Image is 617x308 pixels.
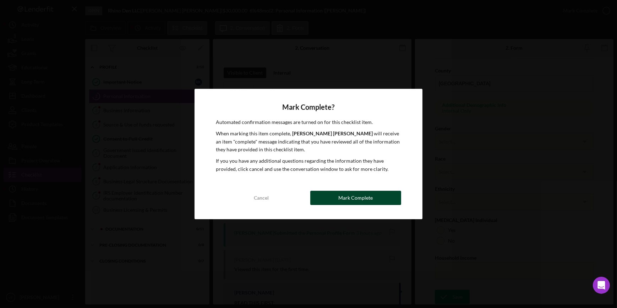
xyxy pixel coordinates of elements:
p: If you you have any additional questions regarding the information they have provided, click canc... [216,157,401,173]
button: Mark Complete [310,191,401,205]
div: Mark Complete [338,191,373,205]
p: When marking this item complete, will receive an item "complete" message indicating that you have... [216,130,401,153]
div: Open Intercom Messenger [593,277,610,294]
button: Cancel [216,191,307,205]
b: [PERSON_NAME] [PERSON_NAME] [292,130,373,136]
p: Automated confirmation messages are turned on for this checklist item. [216,118,401,126]
h4: Mark Complete? [216,103,401,111]
div: Cancel [254,191,269,205]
